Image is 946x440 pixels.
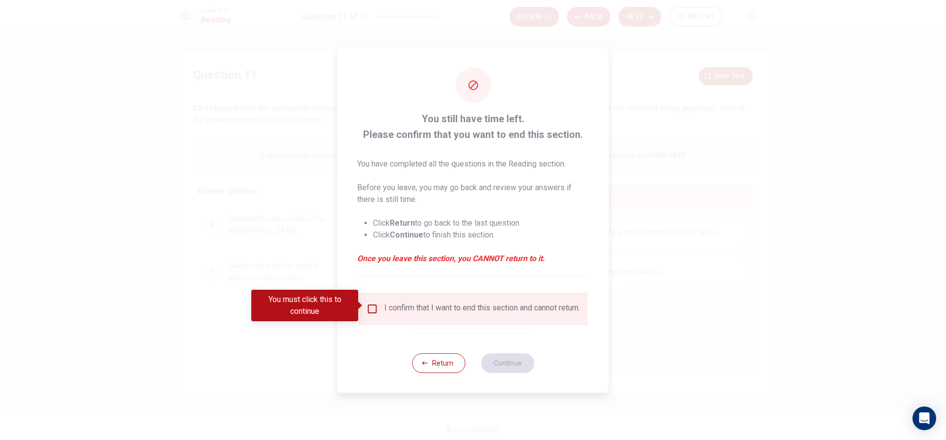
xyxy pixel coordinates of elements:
p: You have completed all the questions in the Reading section. [357,158,589,170]
button: Continue [481,353,534,373]
p: Before you leave, you may go back and review your answers if there is still time. [357,182,589,205]
strong: Continue [390,230,423,239]
div: I confirm that I want to end this section and cannot return. [384,303,580,315]
strong: Return [390,218,415,228]
div: Open Intercom Messenger [912,406,936,430]
span: You must click this to continue [367,303,378,315]
li: Click to finish this section. [373,229,589,241]
li: Click to go back to the last question [373,217,589,229]
span: You still have time left. Please confirm that you want to end this section. [357,111,589,142]
button: Return [412,353,465,373]
div: You must click this to continue [251,290,358,321]
em: Once you leave this section, you CANNOT return to it. [357,253,589,265]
